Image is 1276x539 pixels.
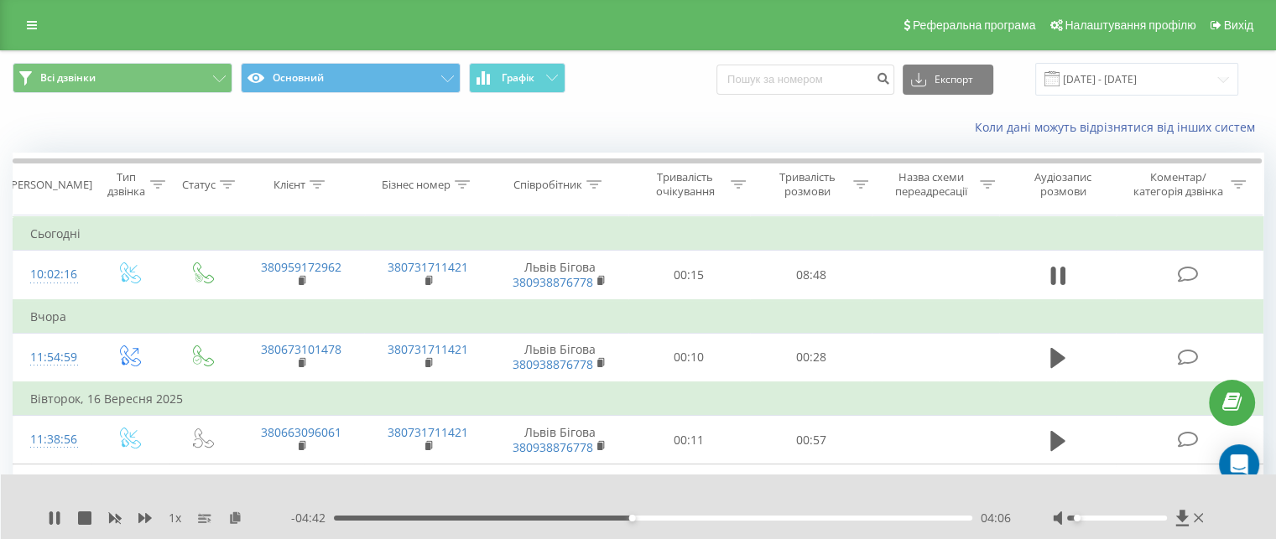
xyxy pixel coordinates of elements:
[643,170,727,199] div: Тривалість очікування
[1219,444,1259,485] div: Open Intercom Messenger
[182,178,216,192] div: Статус
[628,333,750,382] td: 00:10
[492,464,628,513] td: Львів Бігова
[30,472,75,505] div: 11:02:57
[169,510,181,526] span: 1 x
[106,170,145,199] div: Тип дзвінка
[273,178,305,192] div: Клієнт
[388,259,468,275] a: 380731711421
[388,341,468,357] a: 380731711421
[261,341,341,357] a: 380673101478
[492,333,628,382] td: Львів Бігова
[1074,515,1081,521] div: Accessibility label
[1065,18,1195,32] span: Налаштування профілю
[1128,170,1227,199] div: Коментар/категорія дзвінка
[261,424,341,440] a: 380663096061
[30,258,75,291] div: 10:02:16
[913,18,1036,32] span: Реферальна програма
[13,382,1263,416] td: Вівторок, 16 Вересня 2025
[1224,18,1253,32] span: Вихід
[628,251,750,300] td: 00:15
[975,119,1263,135] a: Коли дані можуть відрізнятися вiд інших систем
[388,424,468,440] a: 380731711421
[492,416,628,464] td: Львів Бігова
[492,251,628,300] td: Львів Бігова
[750,333,872,382] td: 00:28
[30,341,75,374] div: 11:54:59
[765,170,849,199] div: Тривалість розмови
[750,416,872,464] td: 00:57
[750,464,872,513] td: 04:00
[513,274,593,290] a: 380938876778
[1014,170,1112,199] div: Аудіозапис розмови
[13,300,1263,334] td: Вчора
[261,259,341,275] a: 380959172962
[513,178,582,192] div: Співробітник
[502,72,534,84] span: Графік
[388,473,468,489] a: 380731711421
[8,178,92,192] div: [PERSON_NAME]
[40,71,96,85] span: Всі дзвінки
[628,464,750,513] td: 00:33
[628,416,750,464] td: 00:11
[513,356,593,372] a: 380938876778
[716,65,894,95] input: Пошук за номером
[750,251,872,300] td: 08:48
[629,515,636,521] div: Accessibility label
[513,439,593,455] a: 380938876778
[291,510,334,526] span: - 04:42
[903,65,993,95] button: Експорт
[261,473,341,489] a: 380663096061
[981,510,1011,526] span: 04:06
[888,170,976,199] div: Назва схеми переадресації
[30,423,75,456] div: 11:38:56
[13,217,1263,251] td: Сьогодні
[382,178,451,192] div: Бізнес номер
[13,63,232,93] button: Всі дзвінки
[469,63,565,93] button: Графік
[241,63,461,93] button: Основний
